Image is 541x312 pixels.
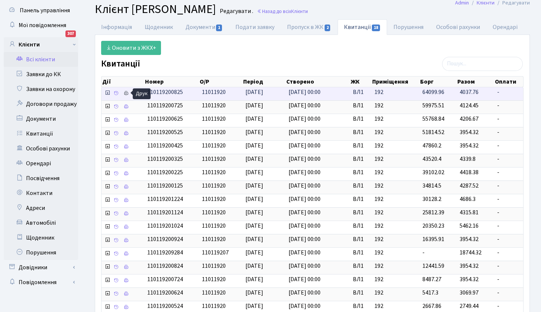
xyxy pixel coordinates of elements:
span: - [497,168,520,177]
span: [DATE] [245,101,263,110]
span: [DATE] [245,302,263,310]
span: 3954.32 [460,128,479,136]
th: Оплати [494,77,523,87]
a: Повідомлення [4,275,78,290]
input: Пошук... [442,57,523,71]
span: [DATE] 00:00 [289,182,321,190]
span: [DATE] [245,222,263,230]
span: ВЛ1 [353,182,368,190]
span: 3954.32 [460,262,479,270]
span: 110119201024 [147,222,183,230]
span: 110119209284 [147,248,183,257]
span: 110119200525 [147,128,183,136]
span: - [497,115,520,123]
span: - [497,182,520,190]
span: Панель управління [20,6,70,14]
span: Клієнти [291,8,308,15]
span: 59975.51 [422,101,444,110]
span: 192 [374,101,416,110]
span: 2749.44 [460,302,479,310]
span: ВЛ1 [353,142,368,150]
span: 2 [325,25,331,31]
span: - [497,101,520,110]
span: 11011920 [202,168,226,176]
th: Дії [102,77,144,87]
span: 110119200724 [147,275,183,283]
span: ВЛ1 [353,195,368,204]
span: [DATE] 00:00 [289,101,321,110]
span: [DATE] [245,275,263,283]
span: 192 [374,155,416,163]
a: Клієнти [4,37,78,52]
a: Документи [179,19,229,35]
span: 110119200225 [147,168,183,176]
th: Створено [286,77,350,87]
a: Назад до всіхКлієнти [257,8,308,15]
span: 192 [374,275,416,284]
span: 11011920 [202,88,226,96]
th: Період [242,77,286,87]
span: [DATE] 00:00 [289,289,321,297]
span: 51814.52 [422,128,444,136]
a: Орендарі [4,156,78,171]
span: 192 [374,289,416,297]
span: - [497,248,520,257]
a: Оновити з ЖКХ+ [101,41,161,55]
span: [DATE] 00:00 [289,128,321,136]
a: Заявки на охорону [4,82,78,97]
span: [DATE] 00:00 [289,155,321,163]
div: Друк [133,88,151,99]
span: 12441.59 [422,262,444,270]
span: - [497,128,520,137]
th: О/Р [199,77,242,87]
span: 8487.27 [422,275,441,283]
span: 3954.32 [460,275,479,283]
span: - [497,195,520,204]
a: Щоденник [138,19,179,35]
span: 11011920 [202,195,226,203]
span: 11011920 [202,182,226,190]
span: 110119200625 [147,115,183,123]
th: Разом [457,77,494,87]
span: 110119200425 [147,142,183,150]
a: Довідники [4,260,78,275]
span: - [497,275,520,284]
span: ВЛ1 [353,115,368,123]
span: 110119200924 [147,235,183,243]
span: 11011920 [202,275,226,283]
span: 4287.52 [460,182,479,190]
th: ЖК [350,77,371,87]
a: Мої повідомлення307 [4,18,78,33]
span: ВЛ1 [353,289,368,297]
span: 192 [374,142,416,150]
span: [DATE] [245,168,263,176]
a: Посвідчення [4,171,78,186]
span: 192 [374,235,416,244]
span: [DATE] [245,248,263,257]
th: Приміщення [371,77,419,87]
span: - [497,235,520,244]
span: [DATE] 00:00 [289,142,321,150]
span: 192 [374,302,416,311]
a: Контакти [4,186,78,201]
span: 5417.3 [422,289,438,297]
span: Клієнт [PERSON_NAME] [95,1,216,18]
span: 110119200125 [147,182,183,190]
span: [DATE] [245,142,263,150]
span: 110119200725 [147,101,183,110]
label: Квитанції [101,59,140,69]
span: [DATE] [245,195,263,203]
span: 110119200825 [147,88,183,96]
span: [DATE] 00:00 [289,88,321,96]
span: 4206.67 [460,115,479,123]
span: 5462.16 [460,222,479,230]
span: [DATE] [245,235,263,243]
span: 192 [374,88,416,97]
span: [DATE] [245,262,263,270]
span: 110119207 [202,248,229,257]
span: 11011920 [202,222,226,230]
span: 192 [374,222,416,230]
a: Пропуск в ЖК [281,19,337,35]
a: Інформація [95,19,138,35]
span: [DATE] [245,208,263,217]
